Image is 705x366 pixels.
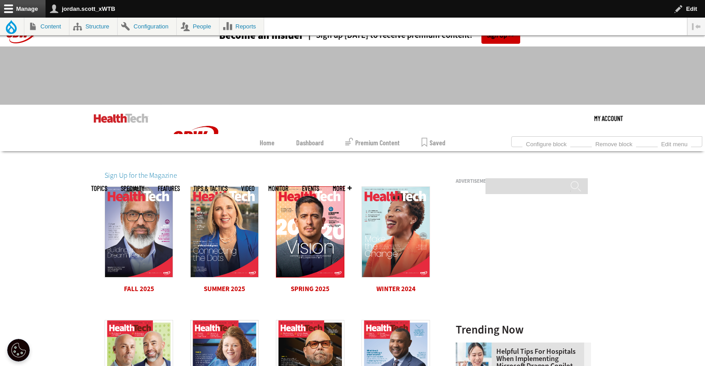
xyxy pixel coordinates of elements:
a: Saved [421,134,445,151]
iframe: advertisement [456,187,591,300]
div: User menu [594,105,623,132]
a: Dashboard [296,134,324,151]
a: Reports [220,18,264,35]
span: Topics [91,185,107,192]
h3: Advertisement [456,179,591,184]
a: Doctor using phone to dictate to tablet [456,343,496,350]
a: Configure block [522,138,570,148]
a: Fall 2025 [124,284,154,293]
a: Content [24,18,69,35]
a: Edit menu [658,138,691,148]
span: Specialty [121,185,144,192]
a: Become an Insider [185,30,304,41]
button: Open Preferences [7,339,30,361]
a: Winter 2024 [376,284,416,293]
a: Events [302,185,319,192]
a: Remove block [592,138,636,148]
iframe: advertisement [188,56,517,96]
img: Home [94,114,148,123]
a: Home [260,134,275,151]
div: Cookie Settings [7,339,30,361]
a: People [177,18,219,35]
a: CDW [162,164,229,174]
button: Vertical orientation [687,18,705,35]
img: HTQ325_C1.jpg [105,186,173,278]
h3: Become an Insider [219,30,304,41]
a: Configuration [118,18,176,35]
a: Features [158,185,180,192]
img: Home [162,105,229,171]
h3: Trending Now [456,324,591,335]
a: Spring 2025 [291,284,330,293]
img: HLTECH_Q424_C1_Cover.jpg [362,186,430,278]
a: Sign up [DATE] to receive premium content! [304,31,472,40]
a: Video [241,185,255,192]
img: HLTECH_Q125_C1_Cover.jpg [276,186,344,278]
a: Summer 2025 [204,284,245,293]
a: Premium Content [345,134,400,151]
span: More [333,185,352,192]
a: Structure [69,18,117,35]
a: MonITor [268,185,288,192]
a: My Account [594,105,623,132]
img: HLTECH_Q225_C1.jpg [190,186,259,278]
a: Tips & Tactics [193,185,228,192]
